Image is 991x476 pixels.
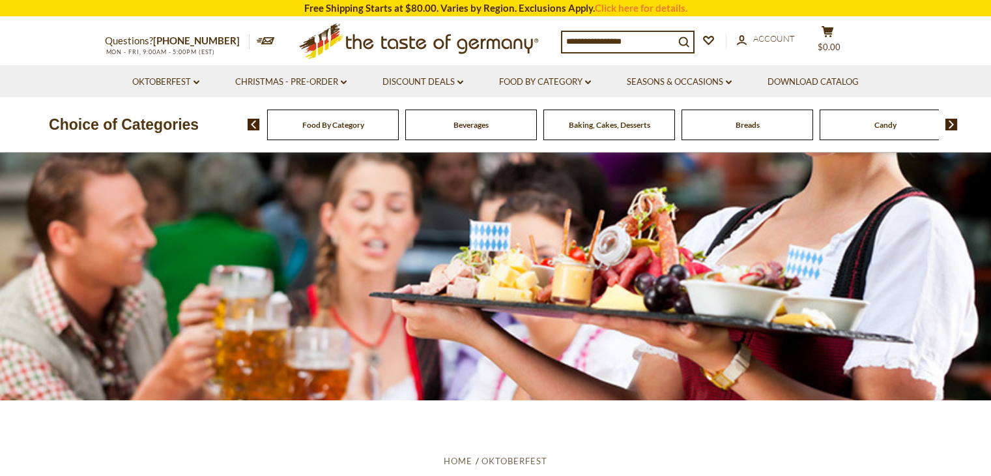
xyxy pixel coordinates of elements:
a: Breads [736,120,760,130]
a: Account [737,32,795,46]
a: Discount Deals [382,75,463,89]
a: Seasons & Occasions [627,75,732,89]
a: Oktoberfest [481,456,547,466]
a: Oktoberfest [132,75,199,89]
a: Baking, Cakes, Desserts [569,120,650,130]
button: $0.00 [809,25,848,58]
p: Questions? [105,33,250,50]
a: Food By Category [302,120,364,130]
span: Account [753,33,795,44]
a: Candy [874,120,897,130]
a: Download Catalog [768,75,859,89]
img: next arrow [945,119,958,130]
a: Home [444,456,472,466]
a: Click here for details. [595,2,687,14]
a: Food By Category [499,75,591,89]
a: Beverages [453,120,489,130]
a: Christmas - PRE-ORDER [235,75,347,89]
span: MON - FRI, 9:00AM - 5:00PM (EST) [105,48,216,55]
img: previous arrow [248,119,260,130]
span: $0.00 [818,42,840,52]
a: [PHONE_NUMBER] [153,35,240,46]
